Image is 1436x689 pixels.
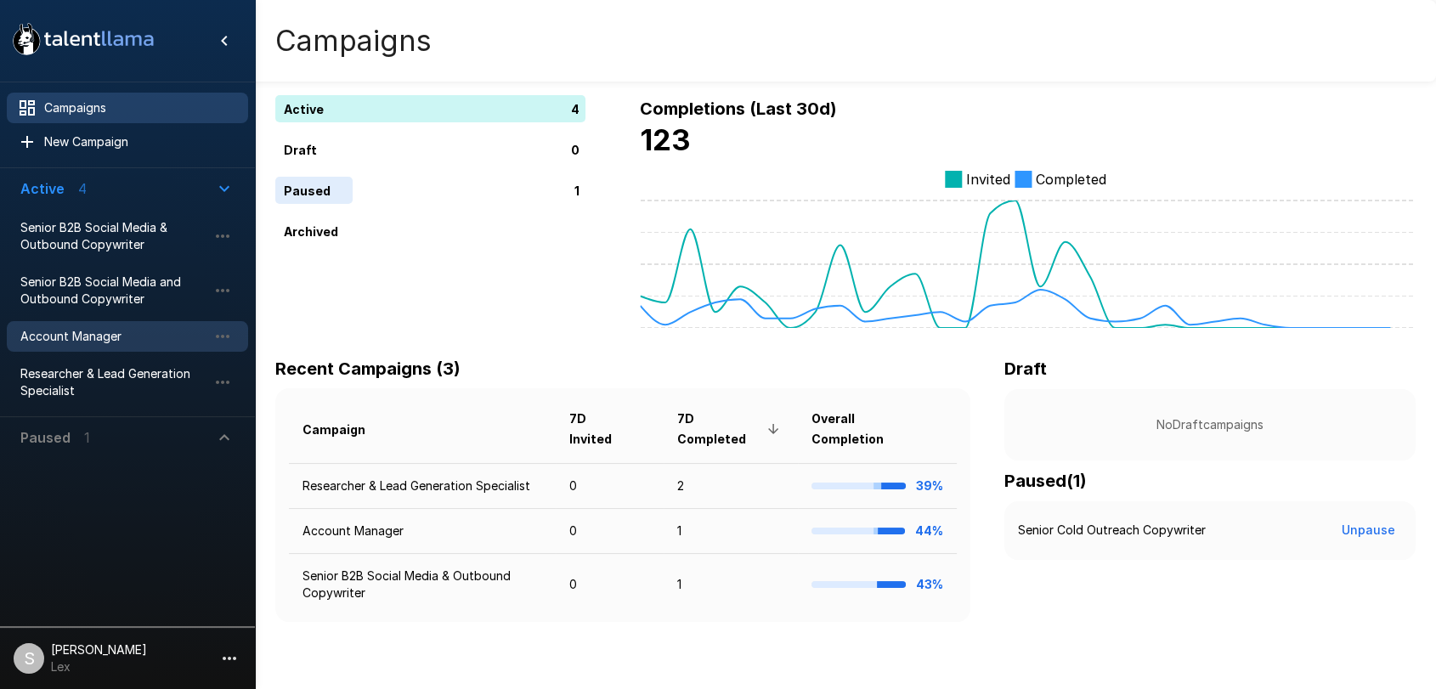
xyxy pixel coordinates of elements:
td: 2 [664,463,798,508]
td: 1 [664,554,798,616]
td: 0 [556,554,664,616]
p: 0 [571,141,579,159]
span: 7D Completed [677,409,784,449]
td: 0 [556,509,664,554]
b: Recent Campaigns (3) [275,359,461,379]
b: Draft [1004,359,1047,379]
td: Senior B2B Social Media & Outbound Copywriter [289,554,556,616]
b: 43% [916,577,943,591]
td: Account Manager [289,509,556,554]
td: Researcher & Lead Generation Specialist [289,463,556,508]
td: 1 [664,509,798,554]
td: 0 [556,463,664,508]
p: 4 [571,100,579,118]
h4: Campaigns [275,23,432,59]
p: No Draft campaigns [1032,416,1388,433]
span: Campaign [302,420,387,440]
p: 1 [574,182,579,200]
b: 123 [640,122,691,157]
span: 7D Invited [569,409,650,449]
button: Unpause [1335,515,1402,546]
b: 44% [915,523,943,538]
b: 39% [916,478,943,493]
b: Completions (Last 30d) [640,99,837,119]
b: Paused ( 1 ) [1004,471,1087,491]
span: Overall Completion [811,409,943,449]
p: Senior Cold Outreach Copywriter [1018,522,1206,539]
